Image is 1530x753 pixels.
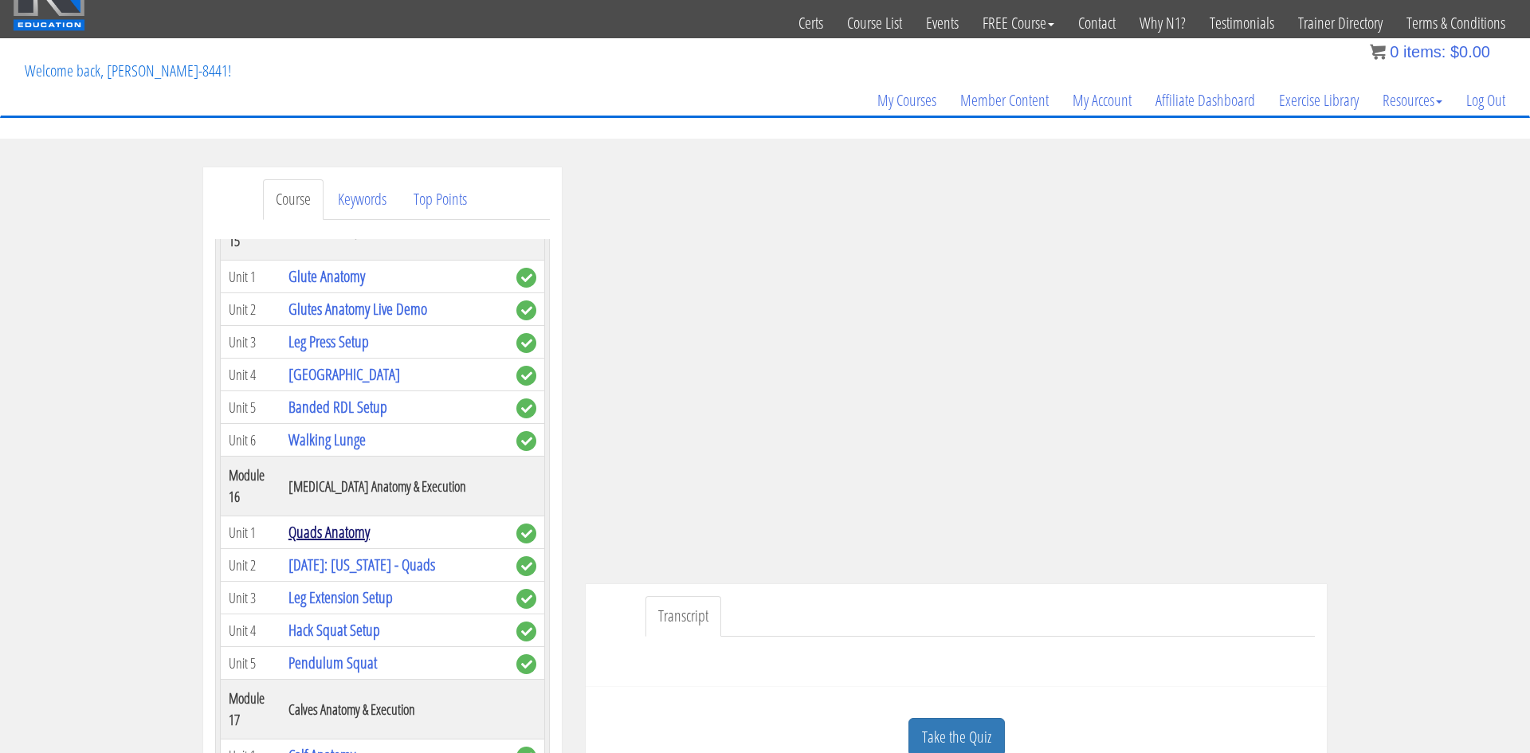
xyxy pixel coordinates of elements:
span: complete [516,398,536,418]
a: My Courses [865,62,948,139]
a: Banded RDL Setup [288,396,387,418]
span: $ [1450,43,1459,61]
th: Calves Anatomy & Execution [280,680,508,739]
td: Unit 5 [221,391,280,424]
a: Glute Anatomy [288,265,365,287]
span: complete [516,431,536,451]
bdi: 0.00 [1450,43,1490,61]
td: Unit 3 [221,326,280,359]
a: Affiliate Dashboard [1144,62,1267,139]
a: [DATE]: [US_STATE] - Quads [288,554,435,575]
td: Unit 2 [221,549,280,582]
td: Unit 4 [221,614,280,647]
td: Unit 4 [221,359,280,391]
a: Transcript [645,596,721,637]
span: complete [516,524,536,543]
a: 0 items: $0.00 [1370,43,1490,61]
a: Keywords [325,179,399,220]
span: complete [516,622,536,641]
a: Pendulum Squat [288,652,377,673]
span: items: [1403,43,1446,61]
span: complete [516,366,536,386]
th: Module 16 [221,457,280,516]
a: Leg Extension Setup [288,586,393,608]
a: Glutes Anatomy Live Demo [288,298,427,320]
span: 0 [1390,43,1399,61]
a: Course [263,179,324,220]
span: complete [516,300,536,320]
span: complete [516,333,536,353]
a: [GEOGRAPHIC_DATA] [288,363,400,385]
a: Top Points [401,179,480,220]
th: Module 17 [221,680,280,739]
td: Unit 3 [221,582,280,614]
a: Quads Anatomy [288,521,370,543]
a: Walking Lunge [288,429,366,450]
span: complete [516,268,536,288]
span: complete [516,589,536,609]
a: Member Content [948,62,1061,139]
a: Leg Press Setup [288,331,369,352]
a: Log Out [1454,62,1517,139]
span: complete [516,556,536,576]
td: Unit 1 [221,261,280,293]
a: Exercise Library [1267,62,1371,139]
img: icon11.png [1370,44,1386,60]
td: Unit 1 [221,516,280,549]
td: Unit 2 [221,293,280,326]
td: Unit 5 [221,647,280,680]
p: Welcome back, [PERSON_NAME]-8441! [13,39,243,103]
a: Resources [1371,62,1454,139]
a: Hack Squat Setup [288,619,380,641]
span: complete [516,654,536,674]
a: My Account [1061,62,1144,139]
td: Unit 6 [221,424,280,457]
th: [MEDICAL_DATA] Anatomy & Execution [280,457,508,516]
